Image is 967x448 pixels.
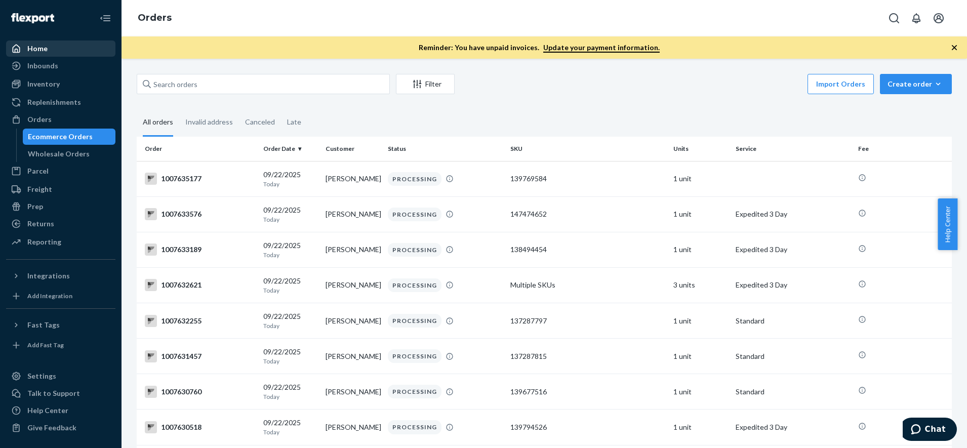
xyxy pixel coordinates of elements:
[263,170,317,188] div: 09/22/2025
[6,402,115,419] a: Help Center
[321,303,384,339] td: [PERSON_NAME]
[11,13,54,23] img: Flexport logo
[263,311,317,330] div: 09/22/2025
[880,74,952,94] button: Create order
[543,43,660,53] a: Update your payment information.
[263,357,317,365] p: Today
[145,243,255,256] div: 1007633189
[145,173,255,185] div: 1007635177
[808,74,874,94] button: Import Orders
[396,79,454,89] div: Filter
[6,58,115,74] a: Inbounds
[510,174,665,184] div: 139769584
[388,385,441,398] div: PROCESSING
[388,172,441,186] div: PROCESSING
[6,337,115,353] a: Add Fast Tag
[884,8,904,28] button: Open Search Box
[6,234,115,250] a: Reporting
[938,198,957,250] span: Help Center
[259,137,321,161] th: Order Date
[906,8,926,28] button: Open notifications
[6,111,115,128] a: Orders
[28,149,90,159] div: Wholesale Orders
[28,132,93,142] div: Ecommerce Orders
[388,314,441,328] div: PROCESSING
[388,278,441,292] div: PROCESSING
[6,163,115,179] a: Parcel
[6,385,115,401] button: Talk to Support
[27,44,48,54] div: Home
[321,196,384,232] td: [PERSON_NAME]
[263,428,317,436] p: Today
[736,316,850,326] p: Standard
[27,184,52,194] div: Freight
[245,109,275,135] div: Canceled
[27,405,68,416] div: Help Center
[929,8,949,28] button: Open account menu
[263,240,317,259] div: 09/22/2025
[388,420,441,434] div: PROCESSING
[419,43,660,53] p: Reminder: You have unpaid invoices.
[27,237,61,247] div: Reporting
[6,76,115,92] a: Inventory
[27,201,43,212] div: Prep
[6,368,115,384] a: Settings
[669,410,732,445] td: 1 unit
[27,320,60,330] div: Fast Tags
[27,271,70,281] div: Integrations
[321,410,384,445] td: [PERSON_NAME]
[510,387,665,397] div: 139677516
[287,109,301,135] div: Late
[669,161,732,196] td: 1 unit
[263,286,317,295] p: Today
[137,137,259,161] th: Order
[27,97,81,107] div: Replenishments
[736,280,850,290] p: Expedited 3 Day
[263,180,317,188] p: Today
[145,315,255,327] div: 1007632255
[510,209,665,219] div: 147474652
[145,421,255,433] div: 1007630518
[145,350,255,362] div: 1007631457
[27,114,52,125] div: Orders
[27,341,64,349] div: Add Fast Tag
[145,279,255,291] div: 1007632621
[263,205,317,224] div: 09/22/2025
[27,61,58,71] div: Inbounds
[736,351,850,361] p: Standard
[6,288,115,304] a: Add Integration
[130,4,180,33] ol: breadcrumbs
[669,267,732,303] td: 3 units
[6,268,115,284] button: Integrations
[6,94,115,110] a: Replenishments
[145,208,255,220] div: 1007633576
[669,137,732,161] th: Units
[263,347,317,365] div: 09/22/2025
[263,382,317,401] div: 09/22/2025
[384,137,506,161] th: Status
[95,8,115,28] button: Close Navigation
[669,196,732,232] td: 1 unit
[27,423,76,433] div: Give Feedback
[903,418,957,443] iframe: Opens a widget where you can chat to one of our agents
[27,219,54,229] div: Returns
[510,316,665,326] div: 137287797
[510,422,665,432] div: 139794526
[669,339,732,374] td: 1 unit
[145,386,255,398] div: 1007630760
[143,109,173,137] div: All orders
[6,420,115,436] button: Give Feedback
[23,146,116,162] a: Wholesale Orders
[27,79,60,89] div: Inventory
[736,245,850,255] p: Expedited 3 Day
[388,208,441,221] div: PROCESSING
[669,303,732,339] td: 1 unit
[506,137,669,161] th: SKU
[510,351,665,361] div: 137287815
[263,321,317,330] p: Today
[669,374,732,410] td: 1 unit
[263,276,317,295] div: 09/22/2025
[263,418,317,436] div: 09/22/2025
[510,245,665,255] div: 138494454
